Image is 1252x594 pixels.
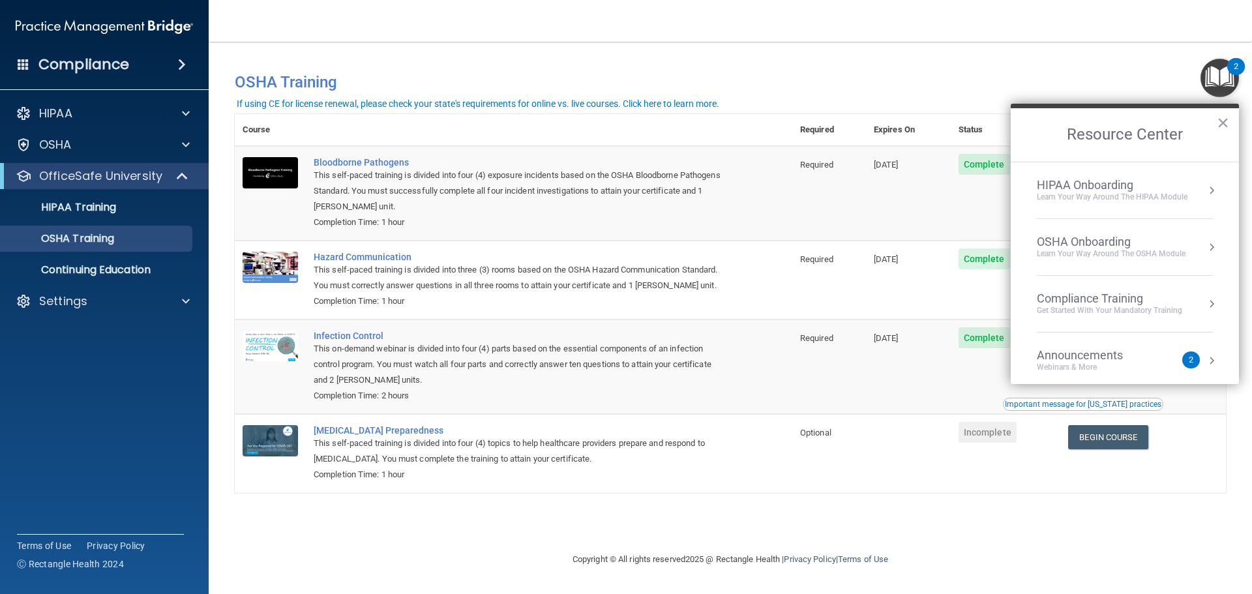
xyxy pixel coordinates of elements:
div: 2 [1234,67,1238,83]
span: [DATE] [874,160,899,170]
a: OfficeSafe University [16,168,189,184]
th: Expires On [866,114,951,146]
th: Course [235,114,306,146]
div: This self-paced training is divided into three (3) rooms based on the OSHA Hazard Communication S... [314,262,727,293]
span: Incomplete [959,422,1017,443]
span: Complete [959,248,1010,269]
p: HIPAA Training [8,201,116,214]
div: This self-paced training is divided into four (4) exposure incidents based on the OSHA Bloodborne... [314,168,727,215]
a: Infection Control [314,331,727,341]
button: Open Resource Center, 2 new notifications [1200,59,1239,97]
a: [MEDICAL_DATA] Preparedness [314,425,727,436]
h4: OSHA Training [235,73,1226,91]
span: Required [800,333,833,343]
a: Privacy Policy [784,554,835,564]
a: Bloodborne Pathogens [314,157,727,168]
p: OfficeSafe University [39,168,162,184]
div: Completion Time: 1 hour [314,293,727,309]
div: This on-demand webinar is divided into four (4) parts based on the essential components of an inf... [314,341,727,388]
span: Ⓒ Rectangle Health 2024 [17,557,124,571]
a: Settings [16,293,190,309]
a: Terms of Use [838,554,888,564]
button: Close [1217,112,1229,133]
p: Continuing Education [8,263,186,276]
div: This self-paced training is divided into four (4) topics to help healthcare providers prepare and... [314,436,727,467]
button: If using CE for license renewal, please check your state's requirements for online vs. live cours... [235,97,721,110]
p: OSHA Training [8,232,114,245]
a: OSHA [16,137,190,153]
span: Optional [800,428,831,438]
div: Completion Time: 1 hour [314,215,727,230]
a: Privacy Policy [87,539,145,552]
p: HIPAA [39,106,72,121]
img: PMB logo [16,14,193,40]
p: Settings [39,293,87,309]
span: Complete [959,327,1010,348]
p: OSHA [39,137,72,153]
iframe: Drift Widget Chat Window [983,119,1244,512]
a: Terms of Use [17,539,71,552]
span: [DATE] [874,254,899,264]
a: Hazard Communication [314,252,727,262]
a: HIPAA [16,106,190,121]
div: If using CE for license renewal, please check your state's requirements for online vs. live cours... [237,99,719,108]
h2: Resource Center [1011,108,1239,162]
span: Required [800,160,833,170]
span: Required [800,254,833,264]
div: Completion Time: 1 hour [314,467,727,483]
span: Complete [959,154,1010,175]
th: Status [951,114,1061,146]
th: Required [792,114,866,146]
span: [DATE] [874,333,899,343]
div: Resource Center [1011,104,1239,384]
div: Completion Time: 2 hours [314,388,727,404]
div: Copyright © All rights reserved 2025 @ Rectangle Health | | [492,539,968,580]
h4: Compliance [38,55,129,74]
iframe: Drift Widget Chat Controller [1187,504,1236,554]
